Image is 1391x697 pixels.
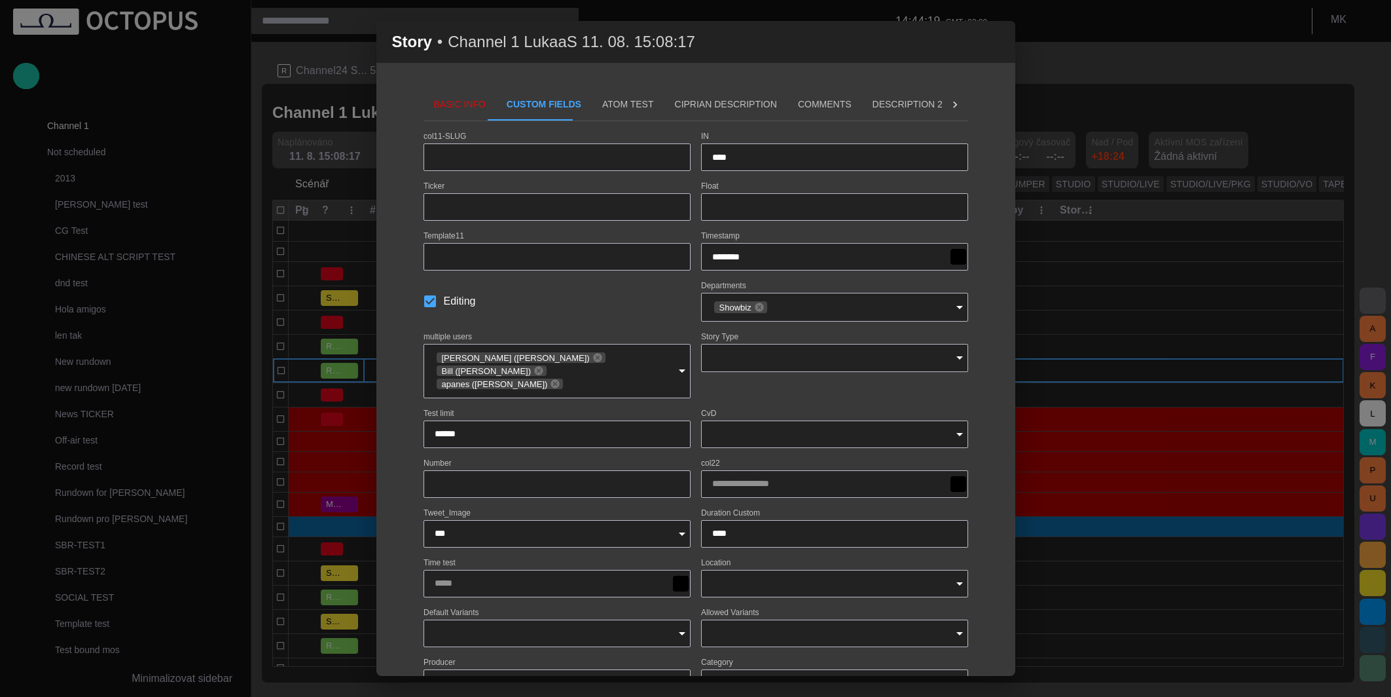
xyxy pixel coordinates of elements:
label: Timestamp [701,231,740,242]
button: Comments [787,89,862,121]
label: Float [701,181,719,192]
button: Open [673,674,691,692]
label: Default Variants [424,607,479,618]
div: Bill ([PERSON_NAME]) [437,366,547,376]
label: Ticker [424,181,444,192]
label: Location [701,557,731,568]
h3: • [437,33,443,51]
label: IN [701,131,709,142]
button: Open [950,624,969,643]
div: [PERSON_NAME] ([PERSON_NAME]) [437,352,605,363]
label: Tweet_Image [424,507,471,518]
button: Custom Fields [496,89,592,121]
button: Description 2 [862,89,953,121]
div: apanes ([PERSON_NAME]) [437,379,564,389]
label: Number [424,457,452,468]
label: Story Type [701,331,738,343]
label: Duration Custom [701,507,760,518]
button: Open [673,525,691,543]
label: CvD [701,407,716,419]
label: Producer [424,657,456,668]
label: Category [701,657,733,668]
button: Open [950,425,969,443]
label: Allowed Variants [701,607,759,618]
label: Departments [701,280,746,292]
label: Time test [424,557,456,568]
div: Story [376,21,1015,63]
span: apanes ([PERSON_NAME]) [437,378,553,391]
div: Showbiz [714,301,767,313]
label: multiple users [424,331,472,343]
button: Open [950,348,969,367]
div: Story [376,21,1015,676]
button: Open [950,298,969,316]
button: ATOM Test [592,89,664,121]
button: Open [950,575,969,593]
span: Bill ([PERSON_NAME]) [437,365,537,378]
span: [PERSON_NAME] ([PERSON_NAME]) [437,352,595,365]
button: Ciprian description [664,89,787,121]
label: col22 [701,457,720,468]
span: Editing [444,293,476,309]
label: col11-SLUG [424,131,466,142]
button: Basic Info [424,89,496,121]
label: Template11 [424,231,464,242]
h2: Story [392,33,432,51]
button: Open [673,362,691,380]
label: Test limit [424,407,454,419]
button: Open [673,624,691,643]
h3: Channel 1 LukaaS 11. 08. 15:08:17 [448,33,695,51]
span: Showbiz [714,301,757,314]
